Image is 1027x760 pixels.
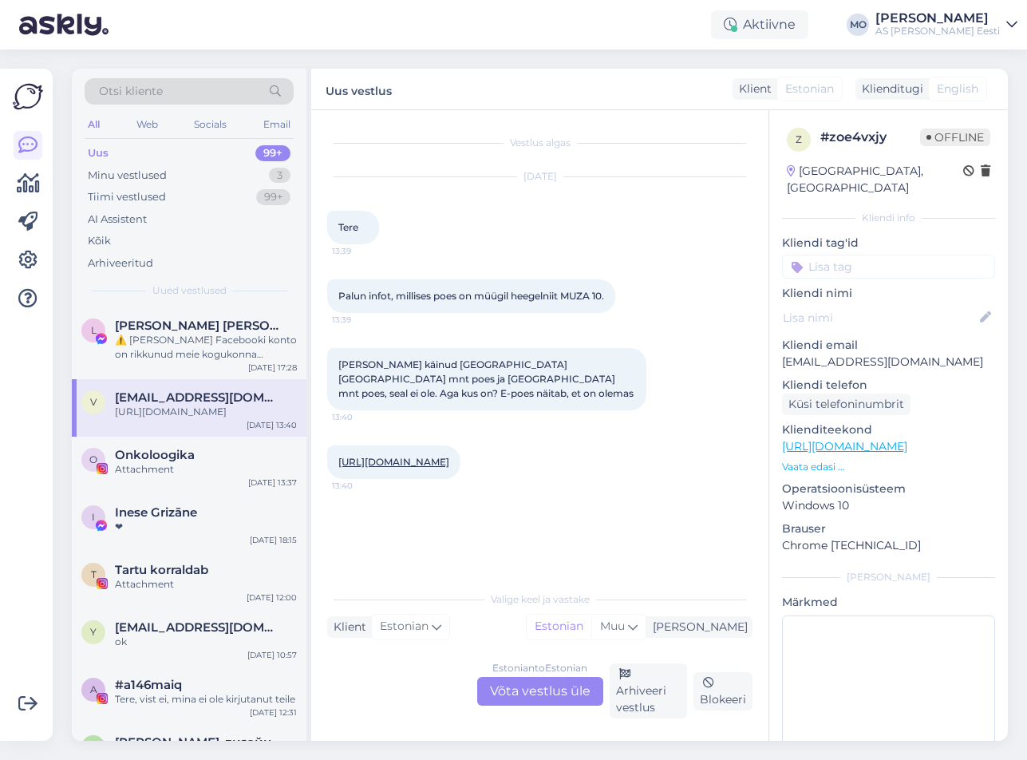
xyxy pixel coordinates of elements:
[99,83,163,100] span: Otsi kliente
[152,283,227,298] span: Uued vestlused
[115,735,281,750] span: Yulia Abol портной-дизайнер / rätsep-disainer/ õmblusateljee
[327,592,752,607] div: Valige keel ja vastake
[875,12,1000,25] div: [PERSON_NAME]
[115,577,297,592] div: Attachment
[115,520,297,534] div: ❤
[875,25,1000,38] div: AS [PERSON_NAME] Eesti
[646,619,748,635] div: [PERSON_NAME]
[115,563,208,577] span: Tartu korraldab
[326,78,392,100] label: Uus vestlus
[332,314,392,326] span: 13:39
[115,620,281,635] span: y77@list.ru
[88,212,147,228] div: AI Assistent
[115,462,297,477] div: Attachment
[782,497,995,514] p: Windows 10
[782,235,995,251] p: Kliendi tag'id
[85,114,103,135] div: All
[782,439,907,453] a: [URL][DOMAIN_NAME]
[782,537,995,554] p: Chrome [TECHNICAL_ID]
[782,377,995,394] p: Kliendi telefon
[115,390,281,405] span: virgi.puusepp@mail.ee
[250,534,297,546] div: [DATE] 18:15
[92,511,95,523] span: I
[327,136,752,150] div: Vestlus algas
[332,480,392,492] span: 13:40
[787,163,963,196] div: [GEOGRAPHIC_DATA], [GEOGRAPHIC_DATA]
[256,189,290,205] div: 99+
[332,245,392,257] span: 13:39
[250,707,297,718] div: [DATE] 12:31
[920,129,990,146] span: Offline
[875,12,1017,38] a: [PERSON_NAME]AS [PERSON_NAME] Eesti
[782,481,995,497] p: Operatsioonisüsteem
[693,672,752,711] div: Blokeeri
[90,626,97,638] span: y
[610,663,688,718] div: Arhiveeri vestlus
[115,678,182,692] span: #a146maiq
[782,521,995,537] p: Brauser
[783,309,977,327] input: Lisa nimi
[90,396,97,408] span: v
[115,448,195,462] span: Onkoloogika
[91,324,97,336] span: L
[782,422,995,438] p: Klienditeekond
[338,358,634,399] span: [PERSON_NAME] käinud [GEOGRAPHIC_DATA] [GEOGRAPHIC_DATA] mnt poes ja [GEOGRAPHIC_DATA] mnt poes, ...
[937,81,978,97] span: English
[191,114,230,135] div: Socials
[477,677,603,706] div: Võta vestlus üle
[782,570,995,584] div: [PERSON_NAME]
[338,221,358,233] span: Tere
[13,81,43,112] img: Askly Logo
[247,649,297,661] div: [DATE] 10:57
[820,128,920,147] div: # zoe4vxjy
[782,394,910,415] div: Küsi telefoninumbrit
[332,411,392,423] span: 13:40
[782,337,995,354] p: Kliendi email
[782,285,995,302] p: Kliendi nimi
[600,619,625,633] span: Muu
[248,362,297,374] div: [DATE] 17:28
[115,319,281,333] span: Lordo Alder
[269,168,290,184] div: 3
[248,477,297,489] div: [DATE] 13:37
[255,145,290,161] div: 99+
[89,453,97,465] span: O
[327,169,752,184] div: [DATE]
[247,592,297,604] div: [DATE] 12:00
[88,189,166,205] div: Tiimi vestlused
[115,333,297,362] div: ⚠️ [PERSON_NAME] Facebooki konto on rikkunud meie kogukonna standardeid. Meie süsteem on saanud p...
[380,618,429,635] span: Estonian
[88,255,153,271] div: Arhiveeritud
[115,405,297,419] div: [URL][DOMAIN_NAME]
[733,81,772,97] div: Klient
[88,168,167,184] div: Minu vestlused
[91,568,97,580] span: T
[855,81,923,97] div: Klienditugi
[115,635,297,649] div: ok
[88,145,109,161] div: Uus
[115,505,197,520] span: Inese Grizāne
[782,594,995,611] p: Märkmed
[247,419,297,431] div: [DATE] 13:40
[782,354,995,370] p: [EMAIL_ADDRESS][DOMAIN_NAME]
[327,619,366,635] div: Klient
[782,211,995,225] div: Kliendi info
[785,81,834,97] span: Estonian
[492,661,587,675] div: Estonian to Estonian
[338,456,449,468] a: [URL][DOMAIN_NAME]
[796,133,802,145] span: z
[338,290,604,302] span: Palun infot, millises poes on müügil heegelniit MUZA 10.
[88,233,111,249] div: Kõik
[782,460,995,474] p: Vaata edasi ...
[782,255,995,279] input: Lisa tag
[133,114,161,135] div: Web
[115,692,297,707] div: Tere, vist ei, mina ei ole kirjutanut teile
[711,10,808,39] div: Aktiivne
[90,683,97,695] span: a
[260,114,294,135] div: Email
[847,14,869,36] div: MO
[527,615,591,639] div: Estonian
